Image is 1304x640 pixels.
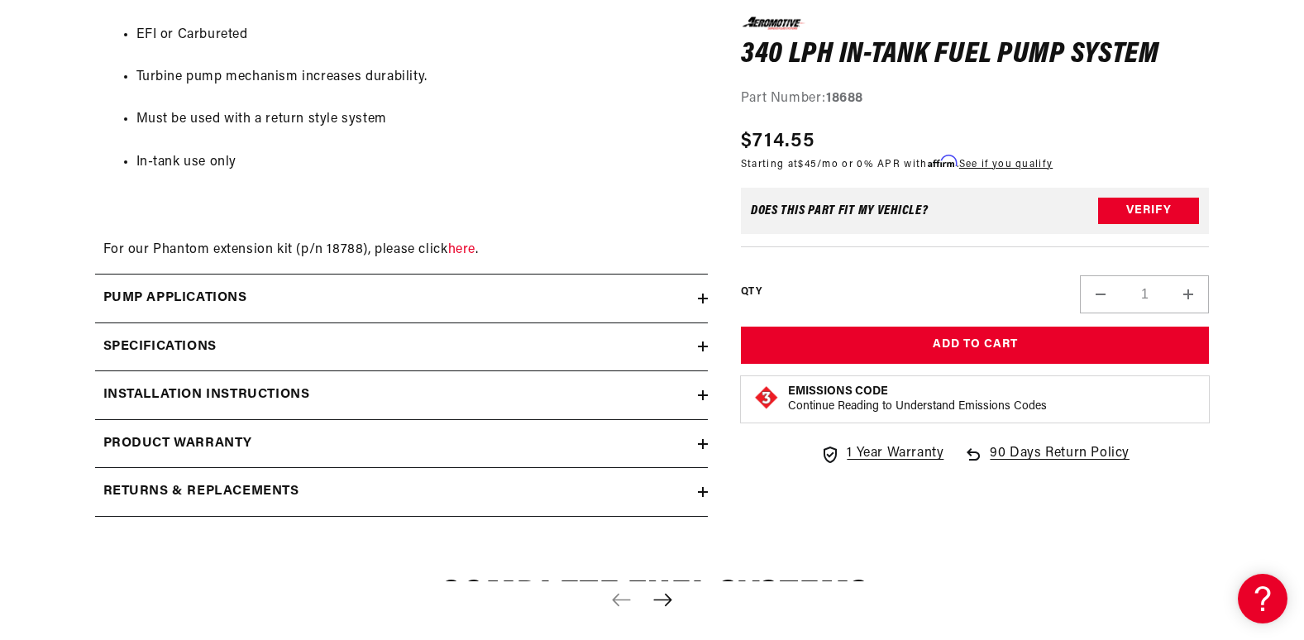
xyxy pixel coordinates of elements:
h2: Complete Fuel Systems [54,580,1251,619]
li: Must be used with a return style system [136,109,700,131]
button: Verify [1098,198,1199,224]
div: Does This part fit My vehicle? [751,204,929,217]
button: Next slide [645,581,681,618]
strong: Emissions Code [788,385,888,398]
li: EFI or Carbureted [136,25,700,46]
a: here [448,243,475,256]
h2: Specifications [103,337,217,358]
button: Add to Cart [741,327,1210,364]
summary: Product warranty [95,420,708,468]
li: In-tank use only [136,152,700,174]
label: QTY [741,285,762,299]
button: Previous slide [604,581,640,618]
summary: Returns & replacements [95,468,708,516]
a: See if you qualify - Learn more about Affirm Financing (opens in modal) [959,159,1053,169]
h2: Installation Instructions [103,384,310,406]
span: Affirm [928,155,957,167]
img: Emissions code [753,384,780,411]
a: 90 Days Return Policy [963,443,1130,481]
p: Starting at /mo or 0% APR with . [741,155,1053,171]
h2: Pump Applications [103,288,247,309]
span: 1 Year Warranty [847,443,943,465]
span: $45 [798,159,817,169]
li: Turbine pump mechanism increases durability. [136,67,700,88]
span: 90 Days Return Policy [990,443,1130,481]
div: Part Number: [741,88,1210,110]
button: Emissions CodeContinue Reading to Understand Emissions Codes [788,384,1047,414]
span: $714.55 [741,126,814,155]
summary: Pump Applications [95,275,708,322]
h2: Product warranty [103,433,253,455]
h2: Returns & replacements [103,481,299,503]
p: Continue Reading to Understand Emissions Codes [788,399,1047,414]
strong: 18688 [826,92,863,105]
summary: Specifications [95,323,708,371]
a: 1 Year Warranty [820,443,943,465]
h1: 340 LPH In-Tank Fuel Pump System [741,41,1210,68]
summary: Installation Instructions [95,371,708,419]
